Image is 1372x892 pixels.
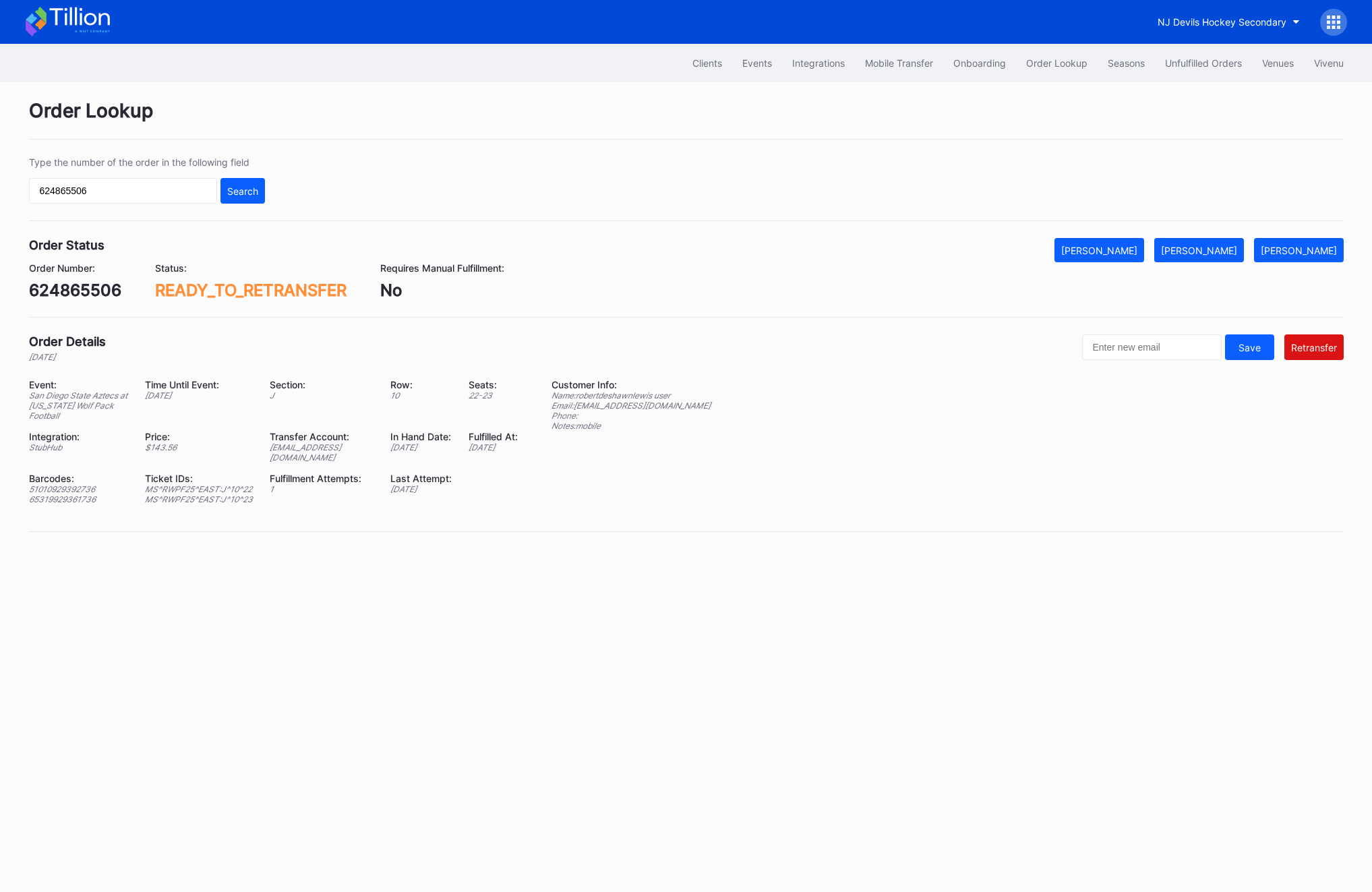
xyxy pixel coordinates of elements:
[469,390,518,400] div: 22 - 23
[1314,57,1344,69] div: Vivenu
[145,494,253,504] div: MS^RWPF25^EAST:J^10^23
[1016,51,1098,76] button: Order Lookup
[29,178,217,204] input: GT59662
[390,442,452,452] div: [DATE]
[29,99,1344,140] div: Order Lookup
[270,390,374,400] div: J
[155,280,347,300] div: READY_TO_RETRANSFER
[29,262,121,274] div: Order Number:
[1284,334,1344,360] button: Retransfer
[270,431,374,442] div: Transfer Account:
[145,484,253,494] div: MS^RWPF25^EAST:J^10^22
[469,379,518,390] div: Seats:
[29,156,265,168] div: Type the number of the order in the following field
[29,494,128,504] div: 65319929361736
[29,280,121,300] div: 624865506
[1054,238,1144,262] button: [PERSON_NAME]
[551,400,711,411] div: Email: [EMAIL_ADDRESS][DOMAIN_NAME]
[270,473,374,484] div: Fulfillment Attempts:
[380,280,504,300] div: No
[1061,245,1137,256] div: [PERSON_NAME]
[1262,57,1294,69] div: Venues
[380,262,504,274] div: Requires Manual Fulfillment:
[865,57,933,69] div: Mobile Transfer
[1108,57,1145,69] div: Seasons
[792,57,845,69] div: Integrations
[469,442,518,452] div: [DATE]
[145,390,253,400] div: [DATE]
[1026,57,1087,69] div: Order Lookup
[1165,57,1242,69] div: Unfulfilled Orders
[953,57,1006,69] div: Onboarding
[270,379,374,390] div: Section:
[732,51,782,76] button: Events
[29,473,128,484] div: Barcodes:
[29,379,128,390] div: Event:
[145,442,253,452] div: $ 143.56
[692,57,722,69] div: Clients
[551,379,711,390] div: Customer Info:
[29,334,106,349] div: Order Details
[29,390,128,421] div: San Diego State Aztecs at [US_STATE] Wolf Pack Football
[220,178,265,204] button: Search
[1098,51,1155,76] button: Seasons
[551,421,711,431] div: Notes: mobile
[551,390,711,400] div: Name: robertdeshawnlewis user
[551,411,711,421] div: Phone:
[943,51,1016,76] button: Onboarding
[390,484,452,494] div: [DATE]
[29,442,128,452] div: StubHub
[29,484,128,494] div: 51010929392736
[29,431,128,442] div: Integration:
[145,379,253,390] div: Time Until Event:
[1291,342,1337,353] div: Retransfer
[1082,334,1222,360] input: Enter new email
[1261,245,1337,256] div: [PERSON_NAME]
[270,484,374,494] div: 1
[1225,334,1274,360] button: Save
[1147,9,1310,34] button: NJ Devils Hockey Secondary
[1158,16,1286,28] div: NJ Devils Hockey Secondary
[155,262,347,274] div: Status:
[1239,342,1261,353] div: Save
[1304,51,1354,76] button: Vivenu
[855,51,943,76] button: Mobile Transfer
[29,238,105,252] div: Order Status
[742,57,772,69] div: Events
[390,390,452,400] div: 10
[782,51,855,76] button: Integrations
[1161,245,1237,256] div: [PERSON_NAME]
[1254,238,1344,262] button: [PERSON_NAME]
[1154,238,1244,262] button: [PERSON_NAME]
[469,431,518,442] div: Fulfilled At:
[270,442,374,463] div: [EMAIL_ADDRESS][DOMAIN_NAME]
[390,379,452,390] div: Row:
[1155,51,1252,76] button: Unfulfilled Orders
[227,185,258,197] div: Search
[145,473,253,484] div: Ticket IDs:
[145,431,253,442] div: Price:
[29,352,106,362] div: [DATE]
[390,431,452,442] div: In Hand Date:
[682,51,732,76] button: Clients
[1252,51,1304,76] button: Venues
[390,473,452,484] div: Last Attempt:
